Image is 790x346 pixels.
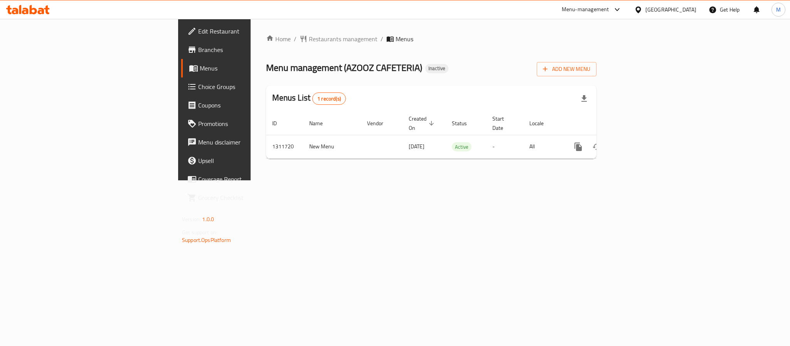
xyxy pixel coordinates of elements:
[569,138,588,156] button: more
[181,151,310,170] a: Upsell
[452,119,477,128] span: Status
[198,45,304,54] span: Branches
[313,95,345,102] span: 1 record(s)
[452,143,472,151] span: Active
[309,119,333,128] span: Name
[272,119,287,128] span: ID
[198,27,304,36] span: Edit Restaurant
[198,156,304,165] span: Upsell
[266,34,596,44] nav: breadcrumb
[529,119,554,128] span: Locale
[300,34,377,44] a: Restaurants management
[182,235,231,245] a: Support.OpsPlatform
[396,34,413,44] span: Menus
[198,193,304,202] span: Grocery Checklist
[182,227,217,237] span: Get support on:
[645,5,696,14] div: [GEOGRAPHIC_DATA]
[266,59,422,76] span: Menu management ( AZOOZ CAFETERIA )
[198,175,304,184] span: Coverage Report
[486,135,523,158] td: -
[543,64,590,74] span: Add New Menu
[198,119,304,128] span: Promotions
[181,22,310,40] a: Edit Restaurant
[200,64,304,73] span: Menus
[181,77,310,96] a: Choice Groups
[492,114,514,133] span: Start Date
[588,138,606,156] button: Change Status
[202,214,214,224] span: 1.0.0
[182,214,201,224] span: Version:
[266,112,649,159] table: enhanced table
[309,34,377,44] span: Restaurants management
[562,5,609,14] div: Menu-management
[272,92,346,105] h2: Menus List
[198,138,304,147] span: Menu disclaimer
[367,119,393,128] span: Vendor
[425,64,448,73] div: Inactive
[181,114,310,133] a: Promotions
[409,141,424,151] span: [DATE]
[452,142,472,151] div: Active
[425,65,448,72] span: Inactive
[575,89,593,108] div: Export file
[181,133,310,151] a: Menu disclaimer
[181,96,310,114] a: Coupons
[181,170,310,188] a: Coverage Report
[776,5,781,14] span: M
[409,114,436,133] span: Created On
[537,62,596,76] button: Add New Menu
[563,112,649,135] th: Actions
[381,34,383,44] li: /
[198,101,304,110] span: Coupons
[303,135,361,158] td: New Menu
[523,135,563,158] td: All
[198,82,304,91] span: Choice Groups
[312,92,346,105] div: Total records count
[181,188,310,207] a: Grocery Checklist
[181,59,310,77] a: Menus
[181,40,310,59] a: Branches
